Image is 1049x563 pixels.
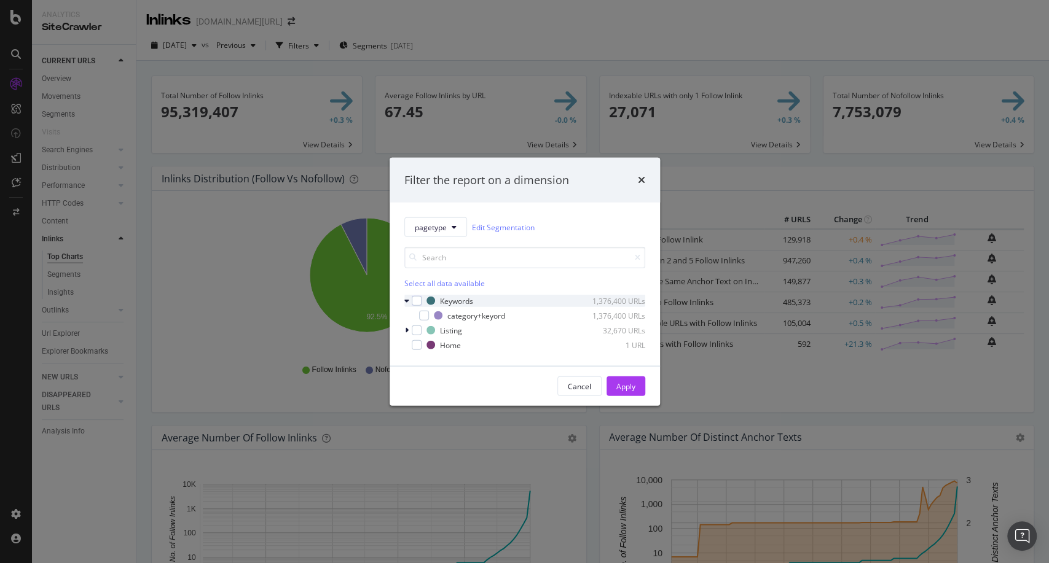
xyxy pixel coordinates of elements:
div: Listing [440,325,462,335]
div: Home [440,340,461,350]
button: pagetype [404,217,467,237]
div: 32,670 URLs [585,325,645,335]
div: Open Intercom Messenger [1007,521,1037,551]
button: Cancel [557,376,602,396]
a: Edit Segmentation [472,220,535,233]
div: Filter the report on a dimension [404,172,569,188]
div: Keywords [440,295,473,306]
div: Select all data available [404,278,645,289]
input: Search [404,247,645,268]
div: 1 URL [585,340,645,350]
div: Apply [616,381,635,391]
div: times [638,172,645,188]
div: Cancel [568,381,591,391]
button: Apply [607,376,645,396]
span: pagetype [415,222,447,232]
div: category+keyord [447,310,505,320]
div: 1,376,400 URLs [585,295,645,306]
div: 1,376,400 URLs [585,310,645,320]
div: modal [390,157,660,406]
